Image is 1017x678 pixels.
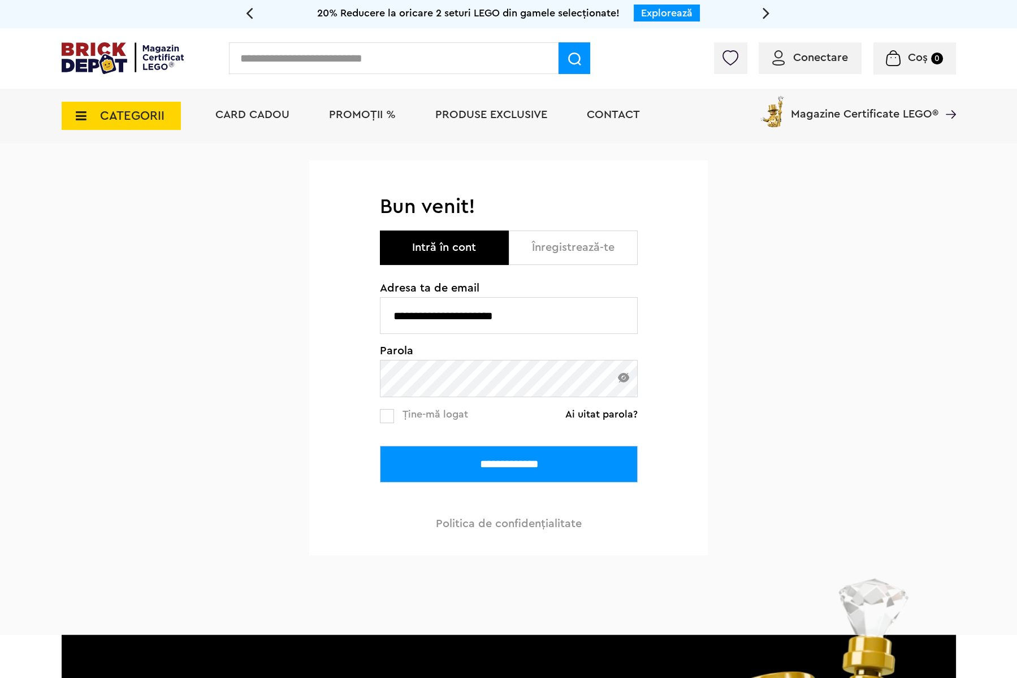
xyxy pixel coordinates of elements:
a: PROMOȚII % [329,109,396,120]
a: Card Cadou [215,109,289,120]
a: Contact [587,109,640,120]
h1: Bun venit! [380,194,638,219]
a: Ai uitat parola? [565,408,638,420]
a: Produse exclusive [435,109,547,120]
span: 20% Reducere la oricare 2 seturi LEGO din gamele selecționate! [317,8,620,18]
button: Înregistrează-te [509,231,638,265]
a: Explorează [641,8,693,18]
span: Conectare [793,52,848,63]
small: 0 [931,53,943,64]
span: Adresa ta de email [380,282,638,294]
button: Intră în cont [380,231,509,265]
a: Magazine Certificate LEGO® [938,94,956,105]
span: Ține-mă logat [403,409,468,419]
a: Politica de confidenţialitate [436,518,582,529]
span: CATEGORII [100,110,165,122]
a: Conectare [772,52,848,63]
span: Parola [380,345,638,357]
span: Coș [908,52,928,63]
span: Magazine Certificate LEGO® [791,94,938,120]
